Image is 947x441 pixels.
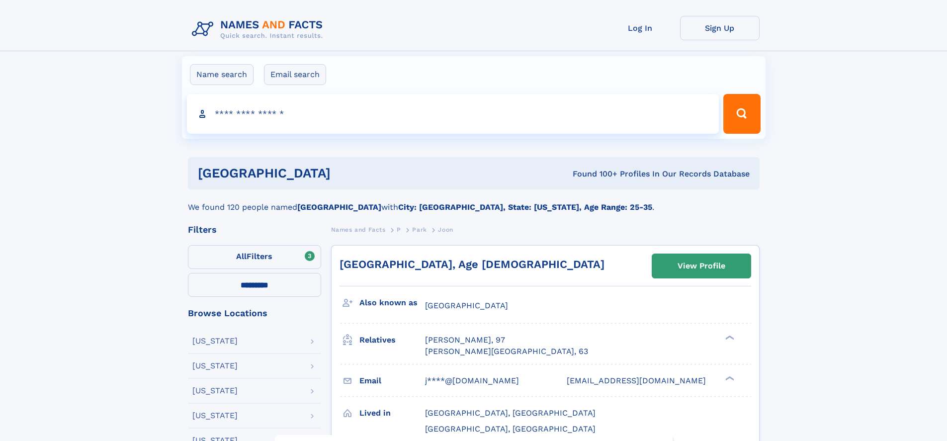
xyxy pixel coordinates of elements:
b: [GEOGRAPHIC_DATA] [297,202,381,212]
label: Email search [264,64,326,85]
a: [PERSON_NAME][GEOGRAPHIC_DATA], 63 [425,346,588,357]
a: Sign Up [680,16,760,40]
a: Names and Facts [331,223,386,236]
div: [US_STATE] [192,362,238,370]
a: View Profile [652,254,751,278]
div: Filters [188,225,321,234]
span: P [397,226,401,233]
div: ❯ [723,335,735,341]
label: Filters [188,245,321,269]
span: [GEOGRAPHIC_DATA], [GEOGRAPHIC_DATA] [425,424,596,434]
div: [US_STATE] [192,412,238,420]
div: ❯ [723,375,735,381]
input: search input [187,94,719,134]
a: Log In [601,16,680,40]
a: [PERSON_NAME], 97 [425,335,505,346]
div: Found 100+ Profiles In Our Records Database [451,169,750,179]
span: [GEOGRAPHIC_DATA] [425,301,508,310]
span: Park [412,226,427,233]
b: City: [GEOGRAPHIC_DATA], State: [US_STATE], Age Range: 25-35 [398,202,652,212]
div: [US_STATE] [192,337,238,345]
label: Name search [190,64,254,85]
div: Browse Locations [188,309,321,318]
a: [GEOGRAPHIC_DATA], Age [DEMOGRAPHIC_DATA] [340,258,604,270]
div: [US_STATE] [192,387,238,395]
h3: Relatives [359,332,425,349]
span: [GEOGRAPHIC_DATA], [GEOGRAPHIC_DATA] [425,408,596,418]
h3: Email [359,372,425,389]
span: All [236,252,247,261]
a: Park [412,223,427,236]
h3: Lived in [359,405,425,422]
div: We found 120 people named with . [188,189,760,213]
a: P [397,223,401,236]
button: Search Button [723,94,760,134]
span: [EMAIL_ADDRESS][DOMAIN_NAME] [567,376,706,385]
h3: Also known as [359,294,425,311]
span: Joon [438,226,453,233]
div: View Profile [678,255,725,277]
img: Logo Names and Facts [188,16,331,43]
h1: [GEOGRAPHIC_DATA] [198,167,452,179]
